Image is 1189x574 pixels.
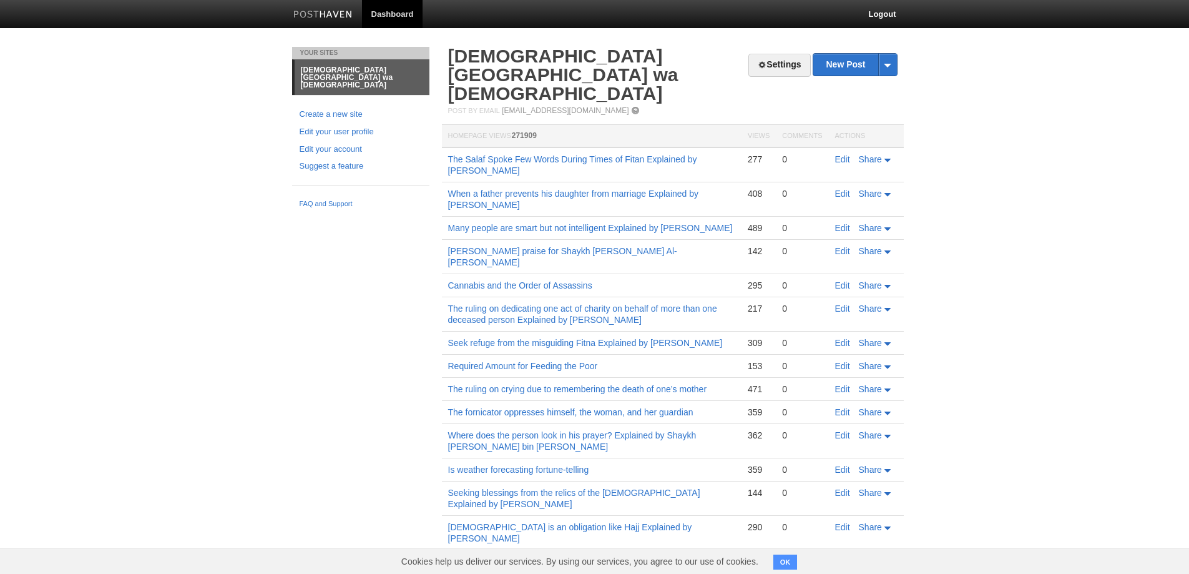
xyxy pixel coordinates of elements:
[859,430,882,440] span: Share
[448,465,589,475] a: Is weather forecasting fortune-telling
[782,303,822,314] div: 0
[748,487,770,498] div: 144
[741,125,776,148] th: Views
[293,11,353,20] img: Posthaven-bar
[859,223,882,233] span: Share
[748,360,770,372] div: 153
[448,46,678,104] a: [DEMOGRAPHIC_DATA][GEOGRAPHIC_DATA] wa [DEMOGRAPHIC_DATA]
[748,154,770,165] div: 277
[782,522,822,533] div: 0
[859,407,882,417] span: Share
[782,464,822,475] div: 0
[782,245,822,257] div: 0
[782,360,822,372] div: 0
[748,303,770,314] div: 217
[748,54,810,77] a: Settings
[835,246,850,256] a: Edit
[295,60,429,95] a: [DEMOGRAPHIC_DATA][GEOGRAPHIC_DATA] wa [DEMOGRAPHIC_DATA]
[835,304,850,314] a: Edit
[748,188,770,199] div: 408
[859,465,882,475] span: Share
[389,549,771,574] span: Cookies help us deliver our services. By using our services, you agree to our use of cookies.
[859,338,882,348] span: Share
[859,246,882,256] span: Share
[748,430,770,441] div: 362
[448,384,707,394] a: The ruling on crying due to remembering the death of one’s mother
[835,522,850,532] a: Edit
[448,154,697,176] a: The Salaf Spoke Few Words During Times of Fitan Explained by [PERSON_NAME]
[782,430,822,441] div: 0
[835,361,850,371] a: Edit
[859,522,882,532] span: Share
[859,361,882,371] span: Share
[835,154,850,164] a: Edit
[813,54,896,76] a: New Post
[300,126,422,139] a: Edit your user profile
[859,304,882,314] span: Share
[448,304,717,325] a: The ruling on dedicating one act of charity on behalf of more than one deceased person Explained ...
[782,222,822,234] div: 0
[448,280,592,290] a: Cannabis and the Order of Assassins
[859,189,882,199] span: Share
[448,430,697,452] a: Where does the person look in his prayer? Explained by Shaykh [PERSON_NAME] bin [PERSON_NAME]
[512,131,537,140] span: 271909
[748,337,770,349] div: 309
[773,555,798,570] button: OK
[748,222,770,234] div: 489
[829,125,904,148] th: Actions
[782,383,822,395] div: 0
[782,487,822,498] div: 0
[448,223,733,233] a: Many people are smart but not intelligent Explained by [PERSON_NAME]
[835,488,850,498] a: Edit
[300,199,422,210] a: FAQ and Support
[748,280,770,291] div: 295
[442,125,741,148] th: Homepage Views
[300,108,422,121] a: Create a new site
[448,522,692,543] a: [DEMOGRAPHIC_DATA] is an obligation like Hajj Explained by [PERSON_NAME]
[448,246,677,267] a: [PERSON_NAME] praise for Shaykh [PERSON_NAME] Al-[PERSON_NAME]
[782,154,822,165] div: 0
[859,154,882,164] span: Share
[448,189,699,210] a: When a father prevents his daughter from marriage Explained by [PERSON_NAME]
[782,188,822,199] div: 0
[782,337,822,349] div: 0
[448,338,723,348] a: Seek refuge from the misguiding Fitna Explained by [PERSON_NAME]
[748,383,770,395] div: 471
[748,464,770,475] div: 359
[835,430,850,440] a: Edit
[835,465,850,475] a: Edit
[782,407,822,418] div: 0
[776,125,828,148] th: Comments
[448,407,693,417] a: The fornicator oppresses himself, the woman, and her guardian
[859,488,882,498] span: Share
[748,407,770,418] div: 359
[835,407,850,417] a: Edit
[448,361,598,371] a: Required Amount for Feeding the Poor
[835,280,850,290] a: Edit
[748,522,770,533] div: 290
[300,143,422,156] a: Edit your account
[835,223,850,233] a: Edit
[859,280,882,290] span: Share
[300,160,422,173] a: Suggest a feature
[448,107,500,114] span: Post by Email
[835,338,850,348] a: Edit
[748,245,770,257] div: 142
[835,384,850,394] a: Edit
[859,384,882,394] span: Share
[502,106,629,115] a: [EMAIL_ADDRESS][DOMAIN_NAME]
[292,47,429,59] li: Your Sites
[448,488,700,509] a: Seeking blessings from the relics of the [DEMOGRAPHIC_DATA] Explained by [PERSON_NAME]
[835,189,850,199] a: Edit
[782,280,822,291] div: 0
